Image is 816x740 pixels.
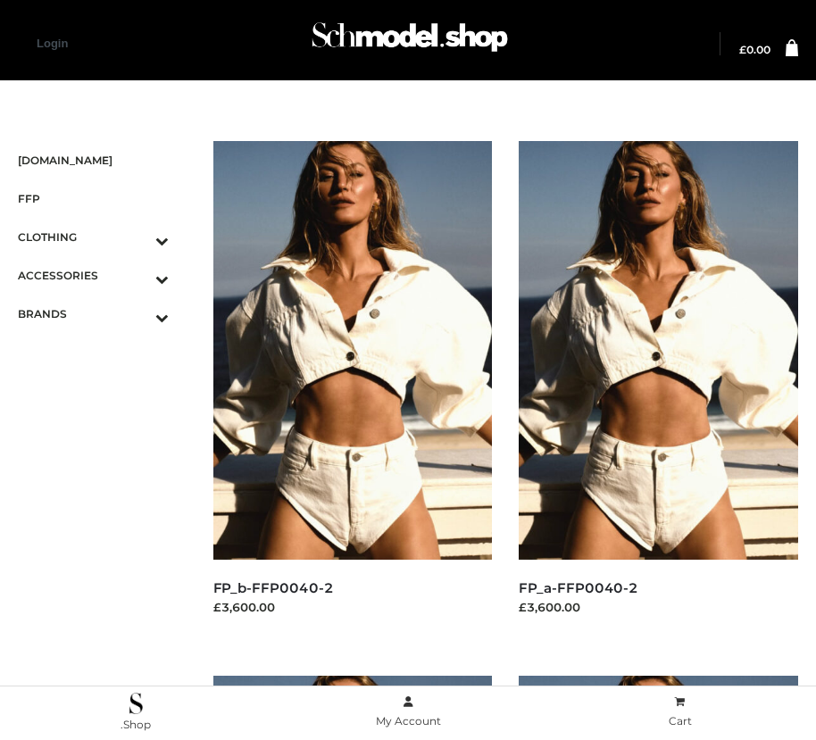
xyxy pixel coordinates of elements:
[213,598,493,616] div: £3,600.00
[18,188,169,209] span: FFP
[739,45,770,55] a: £0.00
[129,693,143,714] img: .Shop
[18,256,169,295] a: ACCESSORIESToggle Submenu
[18,227,169,247] span: CLOTHING
[739,43,746,56] span: £
[106,218,169,256] button: Toggle Submenu
[18,295,169,333] a: BRANDSToggle Submenu
[519,579,638,596] a: FP_a-FFP0040-2
[18,179,169,218] a: FFP
[18,265,169,286] span: ACCESSORIES
[18,218,169,256] a: CLOTHINGToggle Submenu
[519,598,798,616] div: £3,600.00
[213,579,334,596] a: FP_b-FFP0040-2
[106,256,169,295] button: Toggle Submenu
[106,295,169,333] button: Toggle Submenu
[376,714,441,728] span: My Account
[121,718,151,731] span: .Shop
[304,15,512,73] a: Schmodel Admin 964
[18,150,169,170] span: [DOMAIN_NAME]
[272,692,545,732] a: My Account
[307,10,512,73] img: Schmodel Admin 964
[739,43,770,56] bdi: 0.00
[18,141,169,179] a: [DOMAIN_NAME]
[669,714,692,728] span: Cart
[37,37,68,50] a: Login
[18,303,169,324] span: BRANDS
[544,692,816,732] a: Cart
